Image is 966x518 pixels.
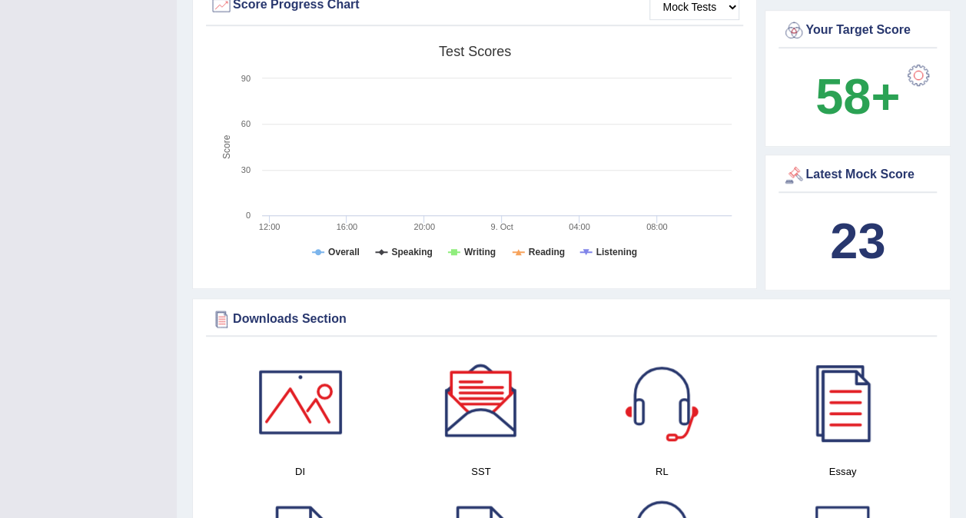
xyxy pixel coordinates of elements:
tspan: Overall [328,247,360,257]
div: Latest Mock Score [782,164,933,187]
text: 16:00 [337,222,358,231]
tspan: Score [221,134,232,159]
text: 30 [241,165,251,174]
b: 23 [830,213,885,269]
text: 08:00 [646,222,668,231]
h4: SST [398,463,563,480]
tspan: Speaking [391,247,432,257]
h4: DI [217,463,383,480]
tspan: Writing [464,247,496,257]
text: 04:00 [569,222,590,231]
tspan: Reading [529,247,565,257]
h4: RL [579,463,745,480]
tspan: 9. Oct [490,222,513,231]
div: Downloads Section [210,307,933,330]
text: 20:00 [413,222,435,231]
text: 12:00 [259,222,281,231]
tspan: Test scores [439,44,511,59]
text: 60 [241,119,251,128]
div: Your Target Score [782,19,933,42]
text: 90 [241,74,251,83]
h4: Essay [760,463,925,480]
tspan: Listening [596,247,637,257]
b: 58+ [815,68,900,125]
text: 0 [246,211,251,220]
